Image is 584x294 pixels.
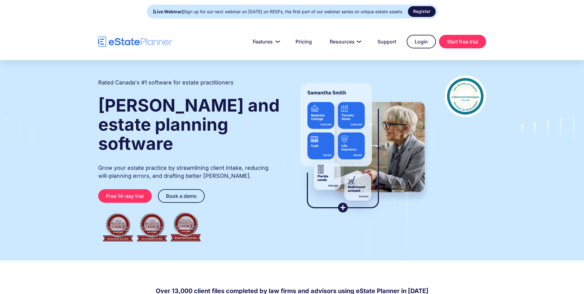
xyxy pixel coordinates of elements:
a: Start free trial [439,35,486,48]
strong: [PERSON_NAME] and estate planning software [98,95,280,154]
a: Features [245,35,285,48]
a: home [98,36,172,47]
a: Resources [322,35,367,48]
h2: Rated Canada's #1 software for estate practitioners [98,79,234,87]
a: Pricing [288,35,319,48]
strong: [Live Webinar] [153,9,183,14]
a: Register [408,6,436,17]
p: Grow your estate practice by streamlining client intake, reducing will-planning errors, and draft... [98,164,280,180]
a: Free 14-day trial [98,189,152,203]
a: Book a demo [158,189,205,203]
div: Sign up for our next webinar on [DATE] on RESPs, the first part of our webinar series on unique e... [153,7,403,16]
a: Login [407,35,436,48]
a: Support [370,35,404,48]
img: estate planner showing wills to their clients, using eState Planner, a leading estate planning so... [293,76,432,220]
